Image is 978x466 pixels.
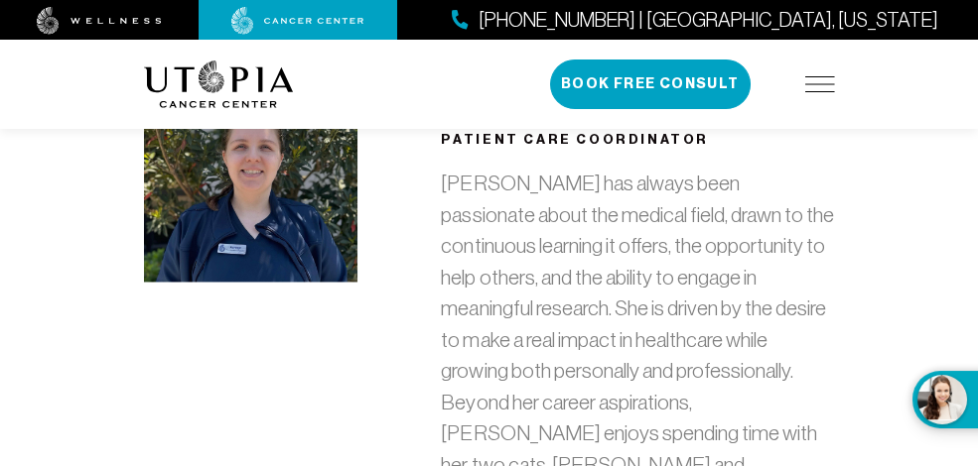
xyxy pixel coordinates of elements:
h3: Patient Care Coordinator [441,128,834,152]
button: Book Free Consult [550,59,751,109]
a: [PHONE_NUMBER] | [GEOGRAPHIC_DATA], [US_STATE] [452,6,938,35]
img: cancer center [231,7,364,35]
img: wellness [37,7,162,35]
img: icon-hamburger [805,76,835,92]
img: Kayleigh [144,75,358,282]
span: [PHONE_NUMBER] | [GEOGRAPHIC_DATA], [US_STATE] [479,6,938,35]
img: logo [144,60,294,108]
